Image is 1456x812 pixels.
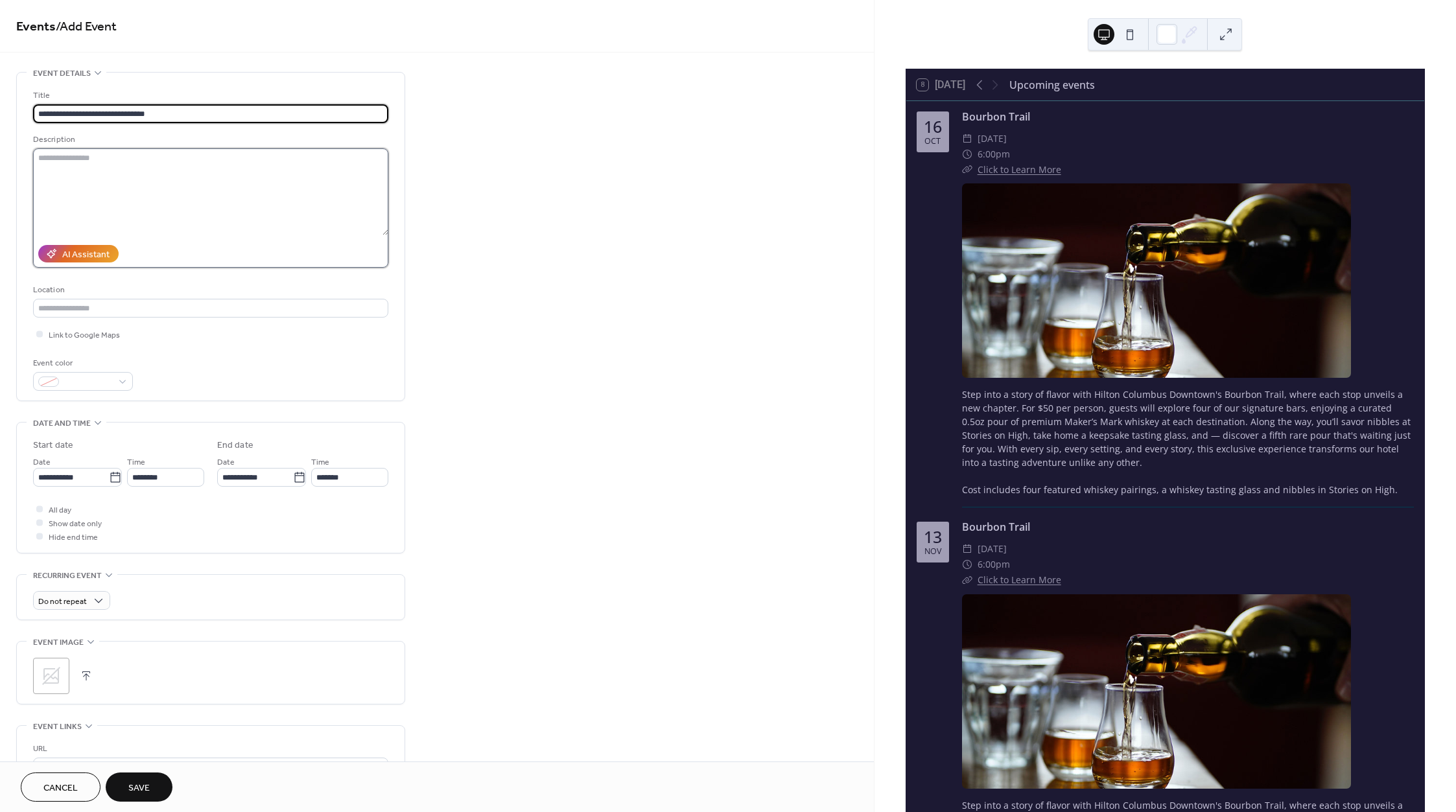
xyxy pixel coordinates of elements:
[924,529,942,545] div: 13
[962,557,972,572] div: ​
[38,594,87,609] span: Do not repeat
[127,456,145,469] span: Time
[962,131,972,146] div: ​
[217,456,235,469] span: Date
[33,89,386,102] div: Title
[962,162,972,178] div: ​
[978,163,1061,176] a: Click to Learn More
[49,517,102,531] span: Show date only
[978,557,1010,572] span: 6:00pm
[49,329,120,342] span: Link to Google Maps
[978,574,1061,586] a: Click to Learn More
[962,388,1414,496] div: Step into a story of flavor with Hilton Columbus Downtown's Bourbon Trail, where each stop unveil...
[924,137,941,146] div: Oct
[33,636,84,649] span: Event image
[106,772,172,802] button: Save
[962,572,972,588] div: ​
[978,131,1007,146] span: [DATE]
[33,439,73,452] div: Start date
[16,14,56,40] a: Events
[33,569,102,583] span: Recurring event
[962,520,1030,534] a: Bourbon Trail
[49,531,98,544] span: Hide end time
[962,110,1030,124] a: Bourbon Trail
[56,14,117,40] span: / Add Event
[33,742,386,756] div: URL
[33,356,130,370] div: Event color
[924,548,941,556] div: Nov
[978,541,1007,557] span: [DATE]
[924,119,942,135] div: 16
[33,720,82,734] span: Event links
[43,782,78,795] span: Cancel
[49,504,71,517] span: All day
[33,658,69,694] div: ;
[62,248,110,262] div: AI Assistant
[33,67,91,80] span: Event details
[962,541,972,557] div: ​
[21,772,100,802] button: Cancel
[33,456,51,469] span: Date
[1009,77,1095,93] div: Upcoming events
[33,283,386,297] div: Location
[978,146,1010,162] span: 6:00pm
[128,782,150,795] span: Save
[33,417,91,430] span: Date and time
[311,456,329,469] span: Time
[38,245,119,262] button: AI Assistant
[217,439,253,452] div: End date
[33,133,386,146] div: Description
[962,146,972,162] div: ​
